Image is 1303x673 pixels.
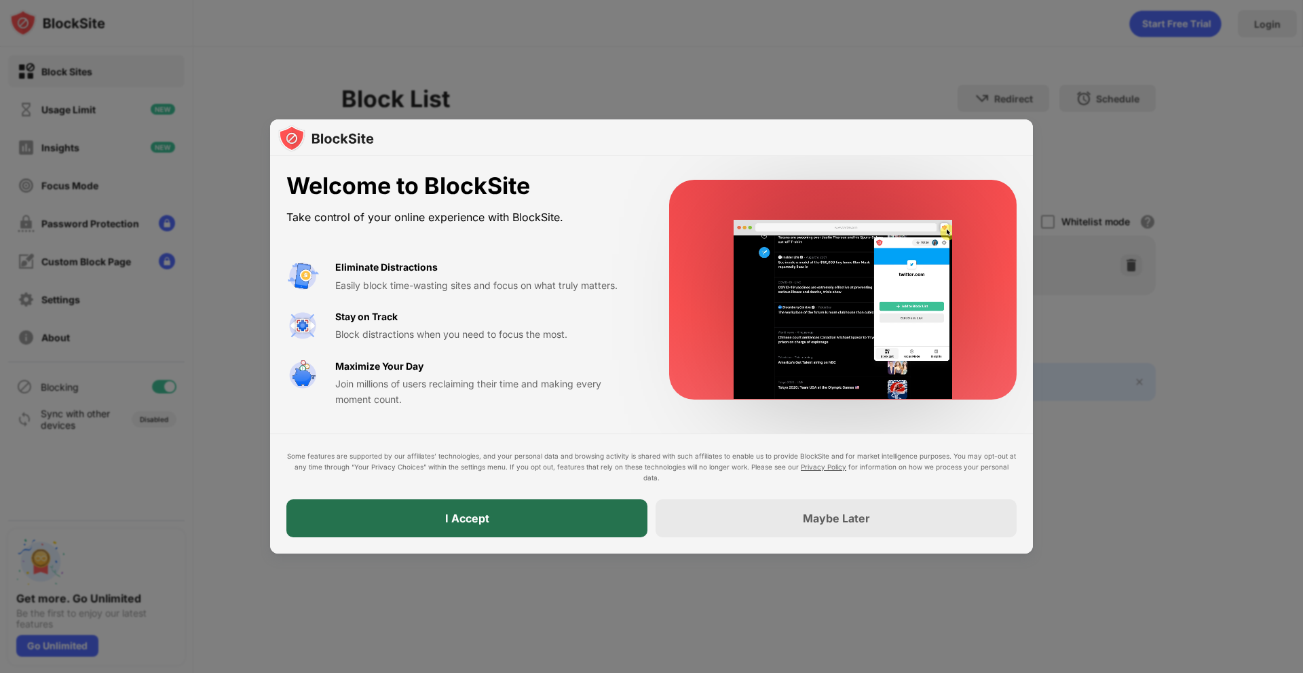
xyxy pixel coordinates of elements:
div: Eliminate Distractions [335,260,438,275]
img: value-safe-time.svg [286,359,319,391]
div: Stay on Track [335,309,398,324]
img: logo-blocksite.svg [278,125,374,152]
div: I Accept [445,512,489,525]
div: Some features are supported by our affiliates’ technologies, and your personal data and browsing ... [286,450,1017,483]
div: Welcome to BlockSite [286,172,637,200]
div: Maybe Later [803,512,870,525]
div: Block distractions when you need to focus the most. [335,327,637,342]
div: Join millions of users reclaiming their time and making every moment count. [335,377,637,407]
img: value-focus.svg [286,309,319,342]
div: Easily block time-wasting sites and focus on what truly matters. [335,278,637,293]
a: Privacy Policy [801,463,846,471]
div: Maximize Your Day [335,359,423,374]
img: value-avoid-distractions.svg [286,260,319,292]
div: Take control of your online experience with BlockSite. [286,208,637,227]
